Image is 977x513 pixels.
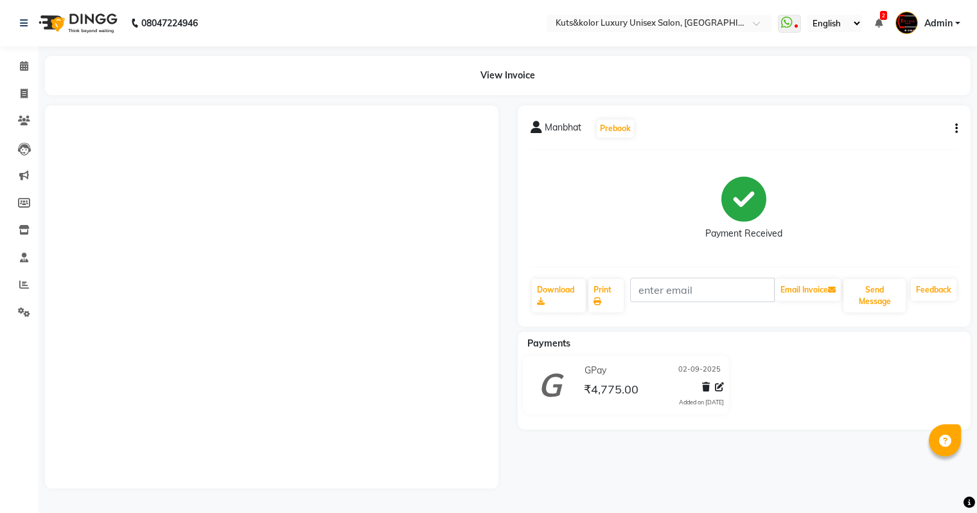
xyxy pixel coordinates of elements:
span: 2 [880,11,887,20]
span: Manbhat [545,121,581,139]
button: Email Invoice [775,279,841,301]
a: Download [532,279,586,312]
div: View Invoice [45,56,971,95]
button: Send Message [843,279,906,312]
div: Added on [DATE] [679,398,724,407]
img: logo [33,5,121,41]
iframe: chat widget [923,462,964,500]
img: Admin [895,12,918,34]
span: Admin [924,17,953,30]
span: GPay [585,364,606,377]
button: Prebook [597,120,634,138]
input: enter email [630,278,775,302]
span: 02-09-2025 [678,364,721,377]
span: Payments [527,337,570,349]
div: Payment Received [705,227,782,240]
a: Feedback [911,279,956,301]
a: Print [588,279,624,312]
span: ₹4,775.00 [584,382,638,400]
b: 08047224946 [141,5,198,41]
a: 2 [875,17,883,29]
